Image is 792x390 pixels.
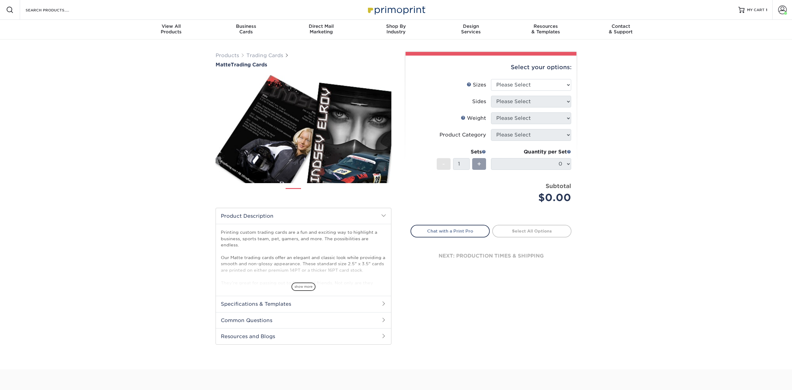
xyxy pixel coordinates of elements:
a: Contact& Support [583,20,658,40]
span: Matte [216,62,231,68]
span: Contact [583,23,658,29]
div: & Support [583,23,658,35]
div: Sides [472,98,486,105]
p: Printing custom trading cards are a fun and exciting way to highlight a business, sports team, pe... [221,229,386,311]
span: show more [291,283,316,291]
h2: Specifications & Templates [216,296,391,312]
span: - [442,159,445,169]
div: Marketing [284,23,359,35]
h2: Resources and Blogs [216,328,391,344]
a: Direct MailMarketing [284,20,359,40]
div: Cards [209,23,284,35]
img: Trading Cards 02 [306,186,322,201]
h2: Product Description [216,208,391,224]
a: DesignServices [433,20,508,40]
a: Products [216,52,239,58]
a: BusinessCards [209,20,284,40]
h2: Common Questions [216,312,391,328]
a: MatteTrading Cards [216,62,391,68]
input: SEARCH PRODUCTS..... [25,6,85,14]
span: 1 [766,8,767,12]
div: Product Category [439,131,486,139]
span: MY CART [747,7,765,13]
a: Shop ByIndustry [359,20,434,40]
img: Matte 01 [216,68,391,190]
div: Services [433,23,508,35]
strong: Subtotal [546,182,571,189]
div: Sets [437,148,486,156]
img: Trading Cards 01 [286,186,301,201]
a: Resources& Templates [508,20,583,40]
div: Weight [461,115,486,122]
h1: Trading Cards [216,62,391,68]
span: Business [209,23,284,29]
span: + [477,159,481,169]
span: View All [134,23,209,29]
span: Resources [508,23,583,29]
div: next: production times & shipping [410,237,571,275]
a: Select All Options [492,225,571,237]
div: Products [134,23,209,35]
div: Select your options: [410,56,571,79]
img: Primoprint [365,3,427,16]
a: View AllProducts [134,20,209,40]
div: Quantity per Set [491,148,571,156]
div: Industry [359,23,434,35]
div: $0.00 [496,190,571,205]
a: Trading Cards [246,52,283,58]
span: Design [433,23,508,29]
span: Shop By [359,23,434,29]
div: & Templates [508,23,583,35]
a: Chat with a Print Pro [410,225,490,237]
span: Direct Mail [284,23,359,29]
div: Sizes [467,81,486,89]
